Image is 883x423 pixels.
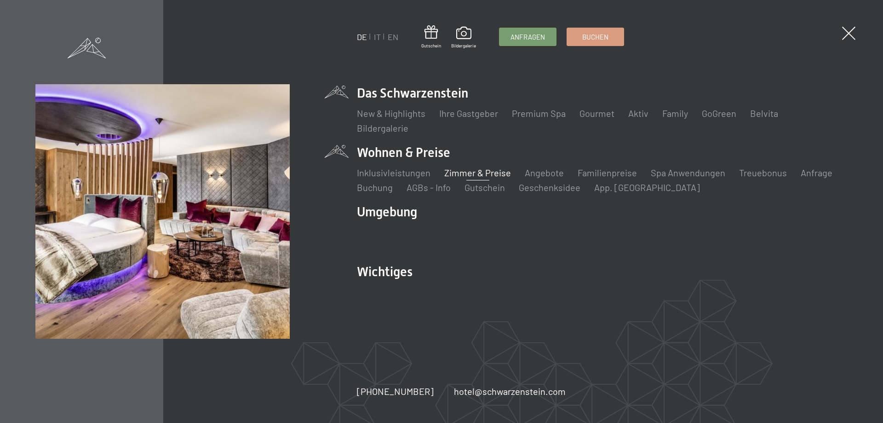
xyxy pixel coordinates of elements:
a: GoGreen [702,108,736,119]
a: Ihre Gastgeber [439,108,498,119]
a: IT [374,32,381,42]
a: hotel@schwarzenstein.com [454,385,566,398]
span: Gutschein [421,42,441,49]
a: Bildergalerie [357,122,408,133]
a: Aktiv [628,108,648,119]
span: Buchen [582,32,608,42]
a: Inklusivleistungen [357,167,430,178]
a: Gutschein [421,25,441,49]
a: Treuebonus [739,167,787,178]
a: Anfragen [499,28,556,46]
a: [PHONE_NUMBER] [357,385,434,398]
a: Bildergalerie [451,27,476,49]
a: Belvita [750,108,778,119]
a: Gourmet [579,108,614,119]
a: Familienpreise [578,167,637,178]
a: Gutschein [464,182,505,193]
a: DE [357,32,367,42]
a: Buchen [567,28,624,46]
a: Premium Spa [512,108,566,119]
a: EN [388,32,398,42]
a: AGBs - Info [407,182,451,193]
span: [PHONE_NUMBER] [357,386,434,397]
a: Family [662,108,688,119]
span: Bildergalerie [451,42,476,49]
a: New & Highlights [357,108,425,119]
a: App. [GEOGRAPHIC_DATA] [594,182,700,193]
a: Buchung [357,182,393,193]
a: Spa Anwendungen [651,167,725,178]
a: Anfrage [801,167,832,178]
span: Anfragen [510,32,545,42]
a: Geschenksidee [519,182,580,193]
a: Zimmer & Preise [444,167,511,178]
a: Angebote [525,167,564,178]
